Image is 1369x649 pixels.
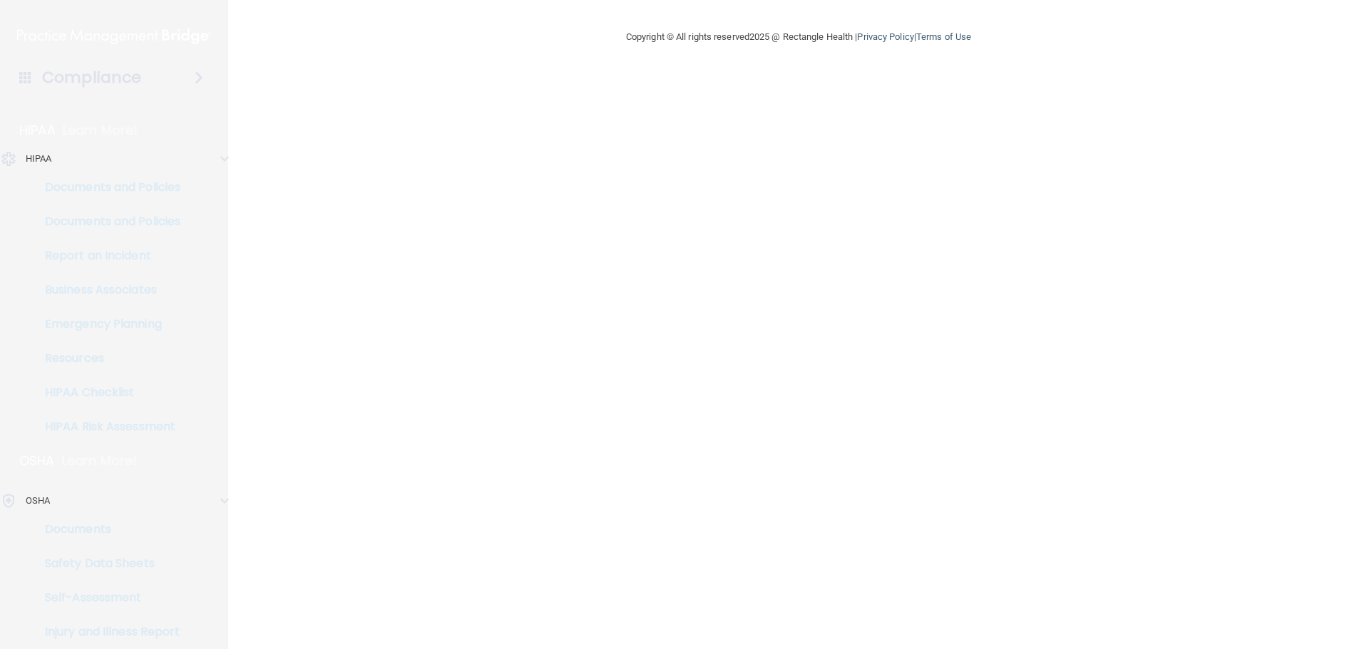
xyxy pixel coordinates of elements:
p: OSHA [26,492,50,509]
p: HIPAA Checklist [9,385,204,400]
p: Business Associates [9,283,204,297]
h4: Compliance [42,68,141,88]
p: HIPAA [19,122,56,139]
a: Privacy Policy [857,31,913,42]
p: HIPAA [26,150,52,167]
p: Injury and Illness Report [9,625,204,639]
p: OSHA [19,452,55,469]
p: Self-Assessment [9,591,204,605]
p: Learn More! [62,452,138,469]
p: Report an Incident [9,249,204,263]
p: Documents and Policies [9,214,204,229]
p: Resources [9,351,204,365]
p: Documents [9,522,204,536]
img: PMB logo [17,22,211,51]
p: Safety Data Sheets [9,556,204,571]
p: Emergency Planning [9,317,204,331]
div: Copyright © All rights reserved 2025 @ Rectangle Health | | [538,14,1059,60]
a: Terms of Use [916,31,971,42]
p: Learn More! [63,122,138,139]
p: Documents and Policies [9,180,204,194]
p: HIPAA Risk Assessment [9,420,204,434]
